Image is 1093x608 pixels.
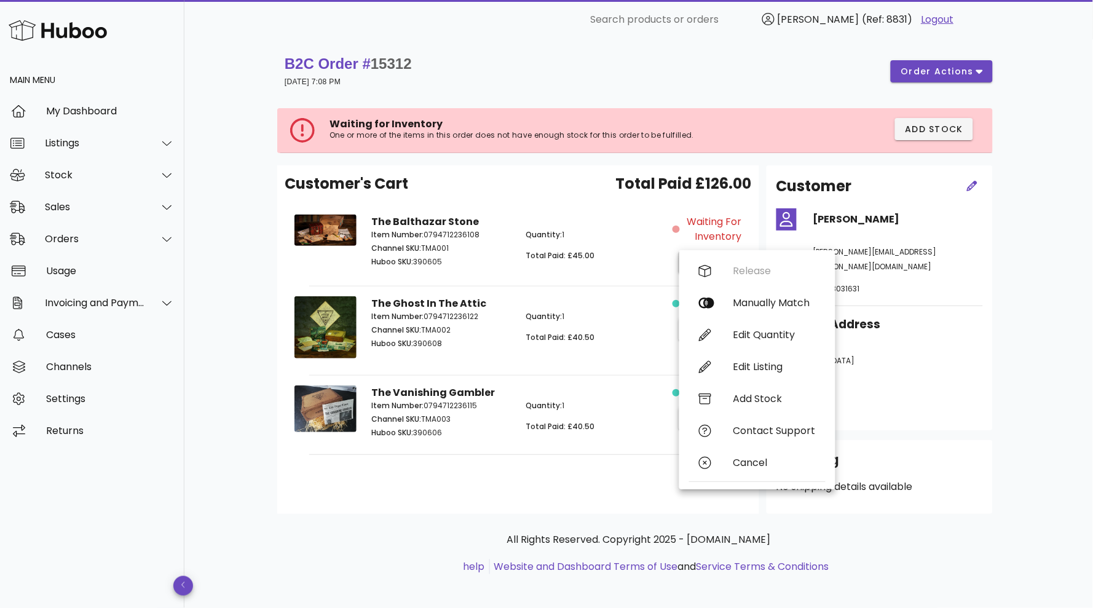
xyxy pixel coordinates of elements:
div: Invoicing and Payments [45,297,145,309]
h3: Shipping Address [776,316,983,333]
span: Huboo SKU: [371,338,413,349]
div: Channels [46,361,175,373]
strong: The Ghost In The Attic [371,296,486,310]
p: 1 [526,400,665,411]
div: Add Stock [733,393,816,405]
span: Total Paid: £40.50 [526,421,594,432]
p: 0794712236122 [371,311,511,322]
span: 07803031631 [813,283,860,294]
button: order actions [891,60,993,82]
strong: The Vanishing Gambler [371,385,495,400]
span: [PERSON_NAME][EMAIL_ADDRESS][PERSON_NAME][DOMAIN_NAME] [813,247,937,272]
span: Item Number: [371,400,424,411]
span: Channel SKU: [371,325,421,335]
span: Customer's Cart [285,173,408,195]
img: Huboo Logo [9,17,107,44]
div: Contact Support [733,425,816,436]
div: Listings [45,137,145,149]
p: 390608 [371,338,511,349]
img: Product Image [294,296,357,358]
p: One or more of the items in this order does not have enough stock for this order to be fulfilled. [329,130,764,140]
span: Waiting for Inventory [329,117,443,131]
span: Channel SKU: [371,243,421,253]
p: TMA003 [371,414,511,425]
span: Total Paid £126.00 [615,173,752,195]
a: Logout [921,12,954,27]
img: Product Image [294,215,357,246]
h2: Customer [776,175,852,197]
div: Usage [46,265,175,277]
a: help [464,559,485,574]
span: Huboo SKU: [371,256,413,267]
span: [PERSON_NAME] [778,12,859,26]
span: Channel SKU: [371,414,421,424]
span: Total Paid: £45.00 [526,250,594,261]
div: Edit Quantity [733,329,816,341]
div: Stock [45,169,145,181]
span: order actions [901,65,974,78]
span: Item Number: [371,311,424,322]
div: Manually Match [733,297,816,309]
p: All Rights Reserved. Copyright 2025 - [DOMAIN_NAME] [287,532,990,547]
p: 0794712236108 [371,229,511,240]
div: Orders [45,233,145,245]
div: Cancel [733,457,816,468]
button: Add Stock [895,118,974,140]
span: Waiting for Inventory [682,215,742,244]
p: 390605 [371,256,511,267]
a: Service Terms & Conditions [696,559,829,574]
span: 15312 [371,55,412,72]
a: Website and Dashboard Terms of Use [494,559,678,574]
div: My Dashboard [46,105,175,117]
p: 390606 [371,427,511,438]
span: Item Number: [371,229,424,240]
h4: [PERSON_NAME] [813,212,983,227]
strong: The Balthazar Stone [371,215,479,229]
li: and [490,559,829,574]
span: Huboo SKU: [371,427,413,438]
span: Quantity: [526,311,562,322]
small: [DATE] 7:08 PM [285,77,341,86]
div: Edit Listing [733,361,816,373]
p: TMA001 [371,243,511,254]
div: Sales [45,201,145,213]
p: 0794712236115 [371,400,511,411]
div: Shipping [776,450,983,480]
span: (Ref: 8831) [862,12,913,26]
strong: B2C Order # [285,55,412,72]
span: Quantity: [526,229,562,240]
div: Settings [46,393,175,405]
p: TMA002 [371,325,511,336]
p: 1 [526,311,665,322]
span: Quantity: [526,400,562,411]
div: Returns [46,425,175,436]
img: Product Image [294,385,357,432]
div: Cases [46,329,175,341]
p: No shipping details available [776,480,983,494]
p: 1 [526,229,665,240]
span: Add Stock [905,123,964,136]
span: Total Paid: £40.50 [526,332,594,342]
